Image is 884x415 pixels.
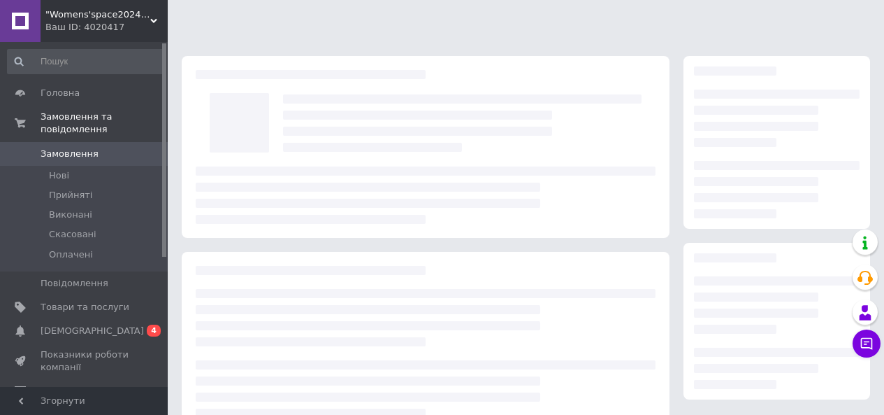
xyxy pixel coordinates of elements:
[49,248,93,261] span: Оплачені
[41,87,80,99] span: Головна
[41,386,77,398] span: Відгуки
[147,325,161,337] span: 4
[49,169,69,182] span: Нові
[41,111,168,136] span: Замовлення та повідомлення
[41,301,129,314] span: Товари та послуги
[49,209,92,221] span: Виконані
[41,325,144,337] span: [DEMOGRAPHIC_DATA]
[7,49,165,74] input: Пошук
[41,148,99,160] span: Замовлення
[45,8,150,21] span: "Womens'space2024" — Дівочий простір: одяг та товари для дому
[853,330,881,358] button: Чат з покупцем
[41,349,129,374] span: Показники роботи компанії
[49,228,96,241] span: Скасовані
[45,21,168,34] div: Ваш ID: 4020417
[49,189,92,202] span: Прийняті
[41,277,108,290] span: Повідомлення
